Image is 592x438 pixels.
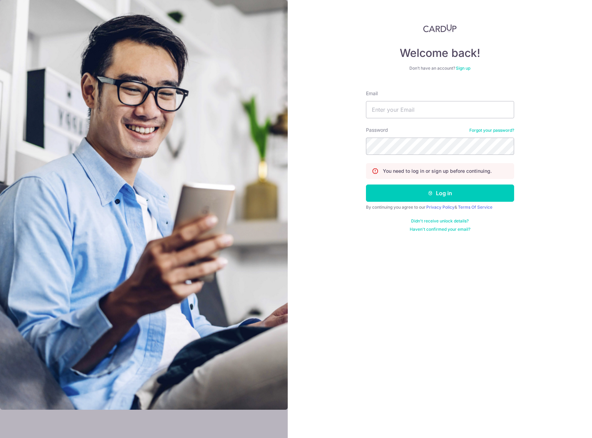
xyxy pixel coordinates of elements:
[410,227,470,232] a: Haven't confirmed your email?
[423,24,457,32] img: CardUp Logo
[411,218,469,224] a: Didn't receive unlock details?
[469,128,514,133] a: Forgot your password?
[458,205,492,210] a: Terms Of Service
[456,66,470,71] a: Sign up
[366,46,514,60] h4: Welcome back!
[426,205,455,210] a: Privacy Policy
[383,168,492,175] p: You need to log in or sign up before continuing.
[366,185,514,202] button: Log in
[366,205,514,210] div: By continuing you agree to our &
[366,101,514,118] input: Enter your Email
[366,66,514,71] div: Don’t have an account?
[366,90,378,97] label: Email
[366,127,388,133] label: Password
